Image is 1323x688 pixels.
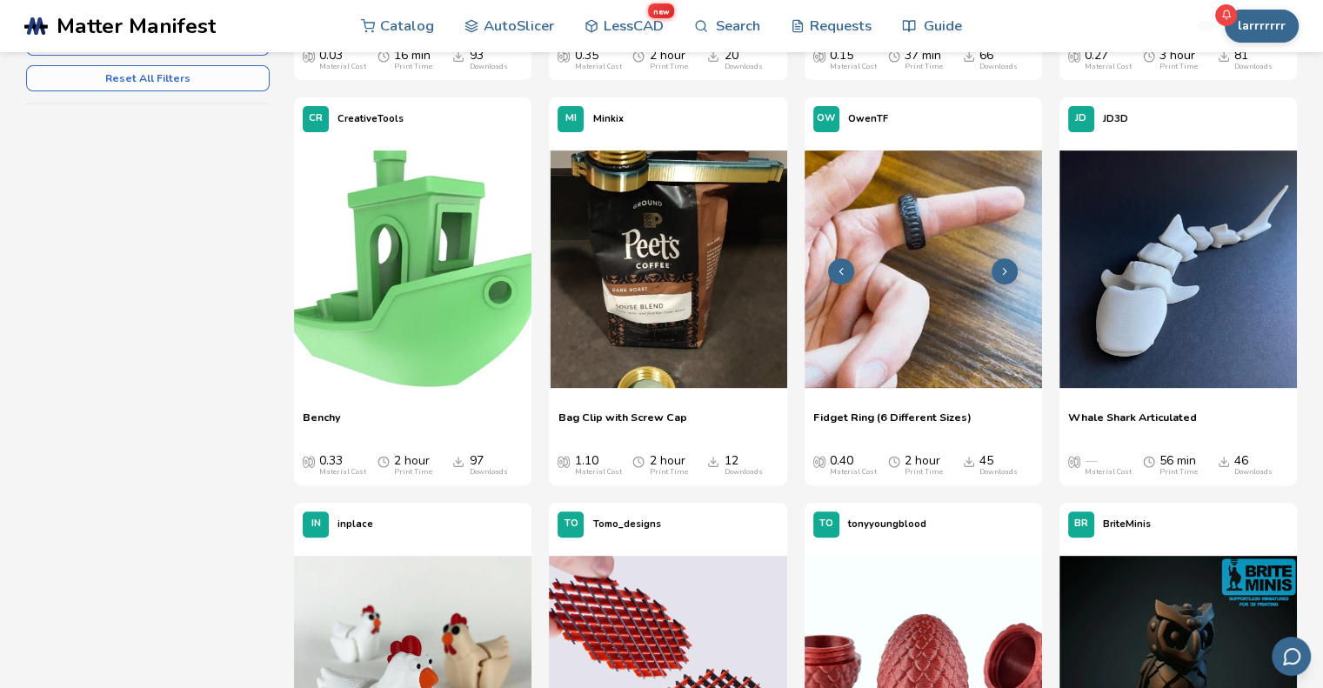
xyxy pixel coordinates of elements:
[378,49,390,63] span: Average Print Time
[830,49,877,71] div: 0.15
[1085,49,1132,71] div: 0.27
[830,454,877,477] div: 0.40
[724,49,762,71] div: 20
[592,110,623,128] p: Minkix
[1085,454,1097,468] span: —
[303,49,315,63] span: Average Cost
[1159,63,1198,71] div: Print Time
[565,113,577,124] span: MI
[1159,454,1198,477] div: 56 min
[378,454,390,468] span: Average Print Time
[574,63,621,71] div: Material Cost
[905,468,943,477] div: Print Time
[979,63,1018,71] div: Downloads
[813,411,972,437] a: Fidget Ring (6 Different Sizes)
[26,65,270,91] button: Reset All Filters
[1218,454,1230,468] span: Downloads
[452,454,464,468] span: Downloads
[1159,468,1198,477] div: Print Time
[469,468,507,477] div: Downloads
[905,49,943,71] div: 37 min
[1234,63,1273,71] div: Downloads
[707,454,719,468] span: Downloads
[319,468,366,477] div: Material Cost
[337,110,404,128] p: CreativeTools
[319,49,366,71] div: 0.03
[558,49,570,63] span: Average Cost
[848,110,888,128] p: OwenTF
[1143,454,1155,468] span: Average Print Time
[647,3,675,19] span: new
[1075,113,1086,124] span: JD
[1234,468,1273,477] div: Downloads
[469,49,507,71] div: 93
[337,515,373,533] p: inplace
[1159,49,1198,71] div: 3 hour
[1143,49,1155,63] span: Average Print Time
[979,468,1018,477] div: Downloads
[830,63,877,71] div: Material Cost
[905,63,943,71] div: Print Time
[311,518,321,530] span: IN
[394,454,432,477] div: 2 hour
[303,454,315,468] span: Average Cost
[452,49,464,63] span: Downloads
[905,454,943,477] div: 2 hour
[632,49,645,63] span: Average Print Time
[813,49,825,63] span: Average Cost
[649,63,687,71] div: Print Time
[1068,49,1080,63] span: Average Cost
[558,454,570,468] span: Average Cost
[1068,411,1197,437] a: Whale Shark Articulated
[848,515,926,533] p: tonyyoungblood
[394,63,432,71] div: Print Time
[558,411,686,437] a: Bag Clip with Screw Cap
[1103,110,1128,128] p: JD3D
[469,63,507,71] div: Downloads
[707,49,719,63] span: Downloads
[963,49,975,63] span: Downloads
[979,454,1018,477] div: 45
[830,468,877,477] div: Material Cost
[888,454,900,468] span: Average Print Time
[1218,49,1230,63] span: Downloads
[649,454,687,477] div: 2 hour
[979,49,1018,71] div: 66
[1085,63,1132,71] div: Material Cost
[724,468,762,477] div: Downloads
[813,454,825,468] span: Average Cost
[394,468,432,477] div: Print Time
[574,49,621,71] div: 0.35
[819,518,833,530] span: TO
[394,49,432,71] div: 16 min
[309,113,323,124] span: CR
[592,515,660,533] p: Tomo_designs
[1068,454,1080,468] span: Average Cost
[469,454,507,477] div: 97
[1074,518,1088,530] span: BR
[1225,10,1299,43] button: larrrrrrr
[632,454,645,468] span: Average Print Time
[564,518,578,530] span: TO
[319,63,366,71] div: Material Cost
[817,113,835,124] span: OW
[57,14,216,38] span: Matter Manifest
[649,49,687,71] div: 2 hour
[724,63,762,71] div: Downloads
[574,454,621,477] div: 1.10
[649,468,687,477] div: Print Time
[888,49,900,63] span: Average Print Time
[574,468,621,477] div: Material Cost
[319,454,366,477] div: 0.33
[1234,49,1273,71] div: 81
[963,454,975,468] span: Downloads
[1272,637,1311,676] button: Send feedback via email
[724,454,762,477] div: 12
[1103,515,1151,533] p: BriteMinis
[1085,468,1132,477] div: Material Cost
[303,411,341,437] a: Benchy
